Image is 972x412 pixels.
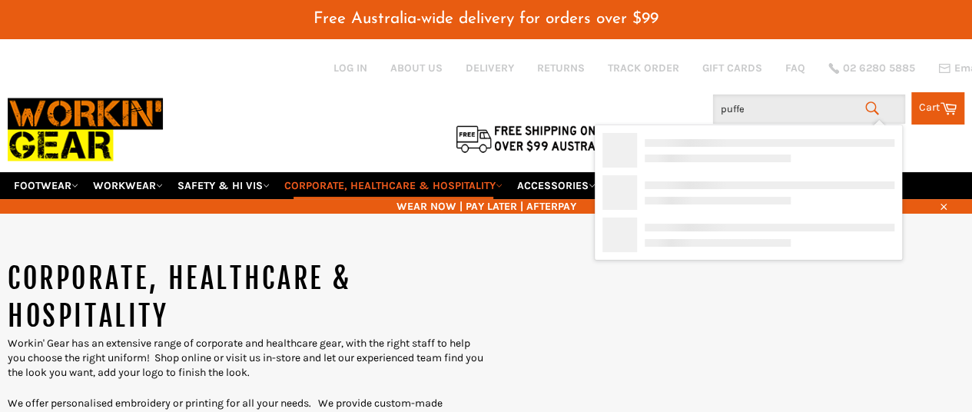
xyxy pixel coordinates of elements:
span: WEAR NOW | PAY LATER | AFTERPAY [8,199,964,214]
a: TRACK ORDER [608,61,679,75]
a: GIFT CARDS [702,61,762,75]
img: Flat $9.95 shipping Australia wide [453,122,645,154]
a: FOOTWEAR [8,172,85,199]
a: 02 6280 5885 [828,63,915,74]
h1: CORPORATE, HEALTHCARE & HOSPITALITY [8,260,486,336]
a: CORPORATE, HEALTHCARE & HOSPITALITY [278,172,509,199]
a: ABOUT US [390,61,443,75]
a: Cart [911,92,964,125]
img: Workin Gear leaders in Workwear, Safety Boots, PPE, Uniforms. Australia's No.1 in Workwear [8,88,163,171]
a: SAFETY & HI VIS [171,172,276,199]
a: FAQ [785,61,805,75]
input: Search [713,95,905,124]
a: DELIVERY [466,61,514,75]
a: ACCESSORIES [511,172,602,199]
a: WORKWEAR [87,172,169,199]
p: Workin' Gear has an extensive range of corporate and healthcare gear, with the right staff to hel... [8,336,486,380]
a: Log in [333,61,367,75]
span: 02 6280 5885 [843,63,915,74]
a: RETURNS [537,61,585,75]
span: Free Australia-wide delivery for orders over $99 [313,11,659,27]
